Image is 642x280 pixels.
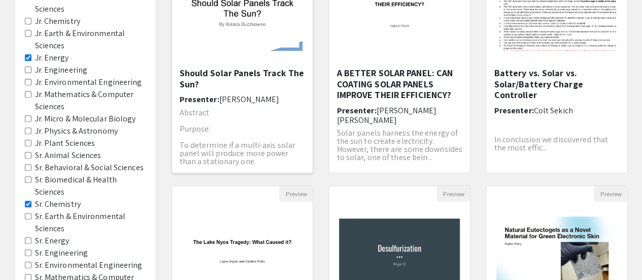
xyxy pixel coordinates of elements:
[219,94,279,105] span: [PERSON_NAME]
[180,68,306,89] h5: Should Solar Panels Track The Sun?
[35,210,146,235] label: Sr. Earth & Environmental Sciences
[279,186,313,202] button: Preview
[336,106,462,125] h6: Presenter:
[35,15,80,27] label: Jr. Chemistry
[8,234,43,272] iframe: Chat
[35,235,70,247] label: Sr. Energy
[336,68,462,101] h5: A BETTER SOLAR PANEL: CAN COATING SOLAR PANELS IMPROVE THEIR EFFICIENCY?
[180,125,306,133] p: Purpose:
[336,105,436,126] span: [PERSON_NAME] [PERSON_NAME]
[35,76,142,88] label: Jr. Environmental Engineering
[494,68,620,101] h5: Battery vs. Solar vs. Solar/Battery Charge Controller
[35,125,118,137] label: Jr. Physics & Astronomy
[35,198,81,210] label: Sr. Chemistry
[494,106,620,115] h6: Presenter:
[180,95,306,104] h6: Presenter:
[35,137,95,149] label: Jr. Plant Sciences
[35,88,146,113] label: Jr. Mathematics & Computer Sciences
[494,134,607,153] span: In conclusion we discovered that the most effic...
[336,129,462,162] p: Solar panels harness the energy of the sun to create electricity. However, there are some downsid...
[35,113,136,125] label: Jr. Micro & Molecular Biology
[35,174,146,198] label: Sr. Biomedical & Health Sciences
[35,247,88,259] label: Sr. Engineering
[594,186,627,202] button: Preview
[35,52,69,64] label: Jr. Energy
[180,109,306,117] p: Abstract
[35,149,102,162] label: Sr. Animal Sciences
[35,259,143,271] label: Sr. Environmental Engineering
[180,141,306,166] p: To determine if a multi-axis solar panel will produce more power than a stationary one.
[533,105,572,116] span: Colt Sekich
[35,162,144,174] label: Sr. Behavioral & Social Sciences
[35,27,146,52] label: Jr. Earth & Environmental Sciences
[35,64,88,76] label: Jr. Engineering
[436,186,470,202] button: Preview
